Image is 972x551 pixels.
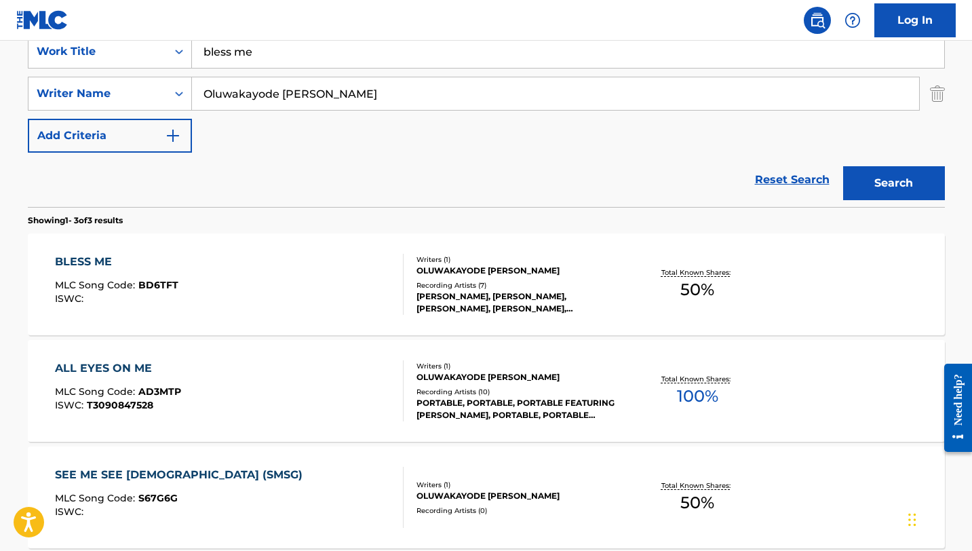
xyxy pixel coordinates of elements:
a: Reset Search [748,165,836,195]
div: OLUWAKAYODE [PERSON_NAME] [416,371,621,383]
div: Recording Artists ( 7 ) [416,280,621,290]
div: SEE ME SEE [DEMOGRAPHIC_DATA] (SMSG) [55,467,309,483]
span: 50 % [680,491,714,515]
span: AD3MTP [138,385,181,398]
span: ISWC : [55,292,87,305]
img: Delete Criterion [930,77,945,111]
div: Writer Name [37,85,159,102]
div: ALL EYES ON ME [55,360,181,377]
div: Recording Artists ( 0 ) [416,506,621,516]
div: Writers ( 1 ) [416,254,621,265]
div: OLUWAKAYODE [PERSON_NAME] [416,490,621,502]
span: MLC Song Code : [55,385,138,398]
form: Search Form [28,35,945,207]
div: [PERSON_NAME], [PERSON_NAME], [PERSON_NAME], [PERSON_NAME], [PERSON_NAME] [416,290,621,315]
a: Log In [874,3,956,37]
p: Total Known Shares: [661,374,734,384]
a: ALL EYES ON MEMLC Song Code:AD3MTPISWC:T3090847528Writers (1)OLUWAKAYODE [PERSON_NAME]Recording A... [28,340,945,442]
p: Total Known Shares: [661,480,734,491]
span: T3090847528 [87,399,153,411]
img: help [844,12,861,28]
span: MLC Song Code : [55,492,138,504]
span: 100 % [677,384,718,408]
div: BLESS ME [55,254,178,270]
div: Drag [908,499,916,540]
a: BLESS MEMLC Song Code:BD6TFTISWC:Writers (1)OLUWAKAYODE [PERSON_NAME]Recording Artists (7)[PERSON... [28,233,945,335]
img: search [809,12,825,28]
span: ISWC : [55,506,87,518]
img: MLC Logo [16,10,69,30]
a: Public Search [804,7,831,34]
div: Writers ( 1 ) [416,361,621,371]
span: S67G6G [138,492,178,504]
span: BD6TFT [138,279,178,291]
p: Total Known Shares: [661,267,734,278]
a: SEE ME SEE [DEMOGRAPHIC_DATA] (SMSG)MLC Song Code:S67G6GISWC:Writers (1)OLUWAKAYODE [PERSON_NAME]... [28,446,945,548]
div: Writers ( 1 ) [416,480,621,490]
img: 9d2ae6d4665cec9f34b9.svg [165,128,181,144]
div: Work Title [37,43,159,60]
button: Search [843,166,945,200]
p: Showing 1 - 3 of 3 results [28,214,123,227]
iframe: Chat Widget [904,486,972,551]
div: Recording Artists ( 10 ) [416,387,621,397]
div: PORTABLE, PORTABLE, PORTABLE FEATURING [PERSON_NAME], PORTABLE, PORTABLE FEATURING [PERSON_NAME] [416,397,621,421]
iframe: Resource Center [934,353,972,462]
span: MLC Song Code : [55,279,138,291]
div: Help [839,7,866,34]
div: OLUWAKAYODE [PERSON_NAME] [416,265,621,277]
span: ISWC : [55,399,87,411]
button: Add Criteria [28,119,192,153]
span: 50 % [680,278,714,302]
